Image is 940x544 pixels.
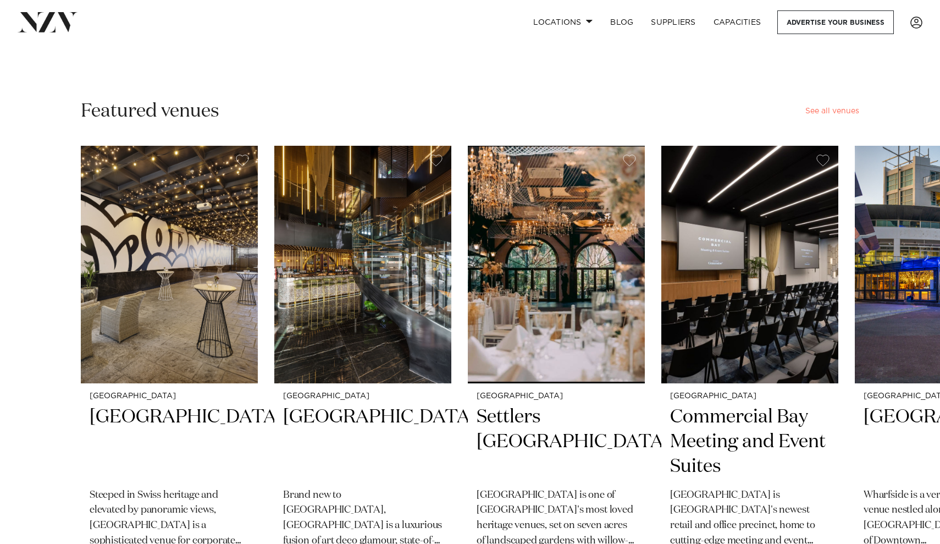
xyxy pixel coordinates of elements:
[805,107,859,115] a: See all venues
[670,392,830,400] small: [GEOGRAPHIC_DATA]
[81,99,219,124] h2: Featured venues
[90,392,249,400] small: [GEOGRAPHIC_DATA]
[283,405,443,479] h2: [GEOGRAPHIC_DATA]
[705,10,770,34] a: Capacities
[601,10,642,34] a: BLOG
[777,10,894,34] a: Advertise your business
[18,12,78,32] img: nzv-logo.png
[283,392,443,400] small: [GEOGRAPHIC_DATA]
[670,405,830,479] h2: Commercial Bay Meeting and Event Suites
[90,405,249,479] h2: [GEOGRAPHIC_DATA]
[477,405,636,479] h2: Settlers [GEOGRAPHIC_DATA]
[642,10,704,34] a: SUPPLIERS
[477,392,636,400] small: [GEOGRAPHIC_DATA]
[524,10,601,34] a: Locations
